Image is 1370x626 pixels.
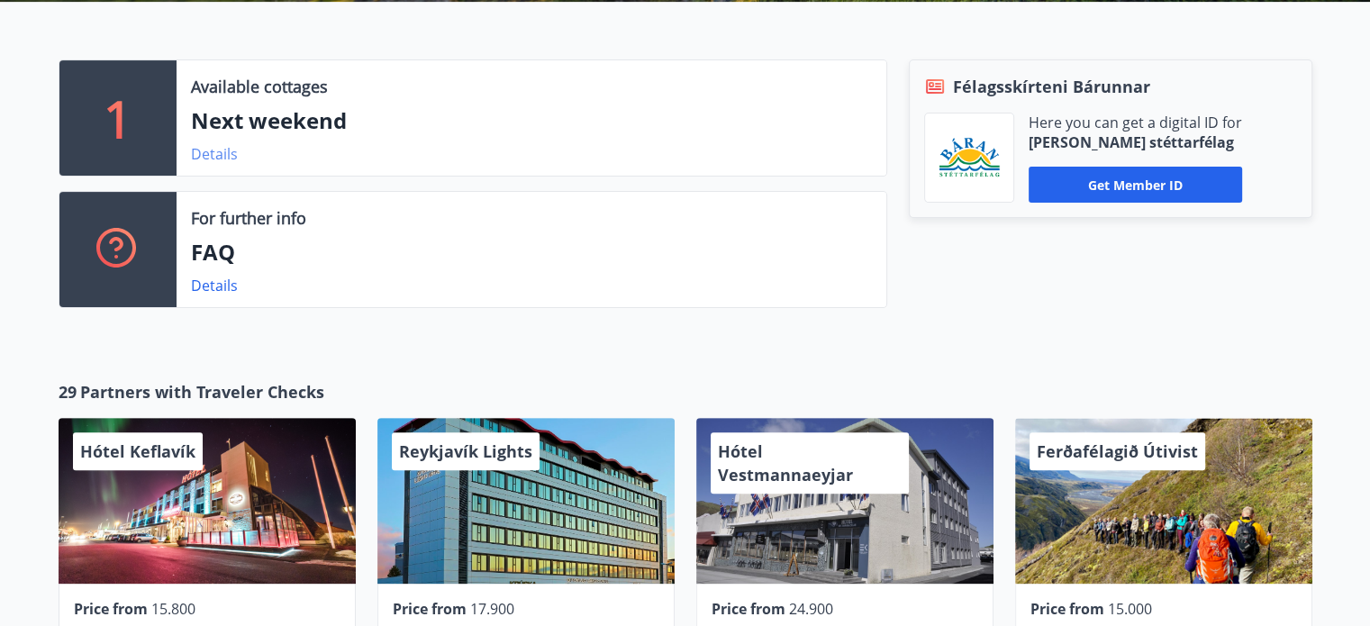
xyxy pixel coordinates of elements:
[1030,599,1104,619] span: Price from
[151,599,195,619] span: 15.800
[80,440,195,462] span: Hótel Keflavík
[191,144,238,164] a: Details
[1037,440,1198,462] span: Ferðafélagið Útivist
[191,75,328,98] p: Available cottages
[393,599,467,619] span: Price from
[939,137,1000,179] img: Bz2lGXKH3FXEIQKvoQ8VL0Fr0uCiWgfgA3I6fSs8.png
[712,599,785,619] span: Price from
[191,237,872,268] p: FAQ
[470,599,514,619] span: 17.900
[59,380,77,404] span: 29
[191,105,872,136] p: Next weekend
[1108,599,1152,619] span: 15.000
[191,276,238,295] a: Details
[104,84,132,152] p: 1
[74,599,148,619] span: Price from
[399,440,532,462] span: Reykjavík Lights
[718,440,853,485] span: Hótel Vestmannaeyjar
[1029,167,1242,203] button: Get member ID
[80,380,324,404] span: Partners with Traveler Checks
[191,206,306,230] p: For further info
[1029,132,1242,152] p: [PERSON_NAME] stéttarfélag
[789,599,833,619] span: 24.900
[1029,113,1242,132] p: Here you can get a digital ID for
[953,75,1150,98] span: Félagsskírteni Bárunnar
